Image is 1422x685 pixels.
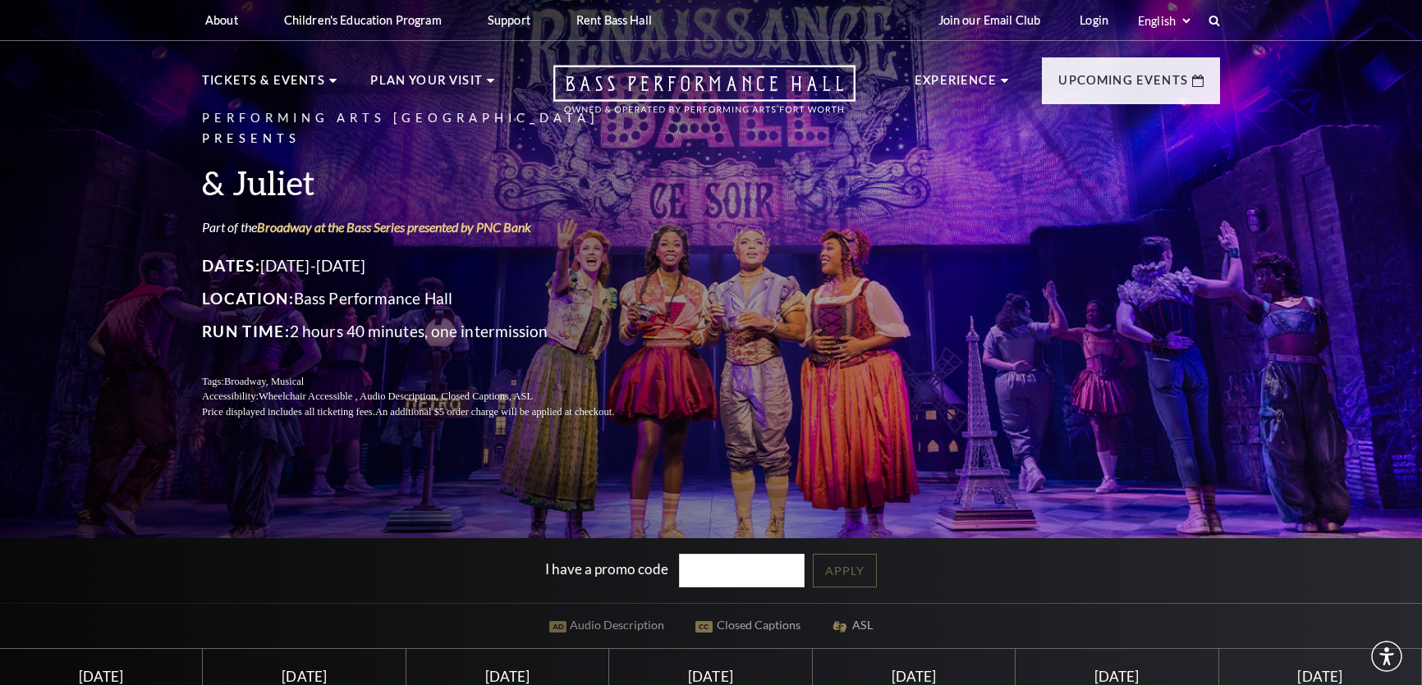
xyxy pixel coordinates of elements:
p: Experience [915,71,997,100]
p: Tags: [202,374,654,390]
div: [DATE] [832,668,995,685]
div: [DATE] [20,668,183,685]
p: [DATE]-[DATE] [202,253,654,279]
select: Select: [1135,13,1193,29]
div: [DATE] [222,668,386,685]
p: Accessibility: [202,389,654,404]
p: Support [488,13,530,27]
p: Bass Performance Hall [202,285,654,312]
p: About [205,13,238,27]
p: Upcoming Events [1058,71,1188,100]
p: Rent Bass Hall [576,13,652,27]
p: 2 hours 40 minutes, one intermission [202,318,654,345]
p: Children's Education Program [284,13,442,27]
span: Broadway, Musical [224,376,304,387]
label: I have a promo code [545,560,668,578]
p: Price displayed includes all ticketing fees. [202,404,654,420]
span: Wheelchair Accessible , Audio Description, Closed Captions, ASL [259,390,533,402]
a: Broadway at the Bass Series presented by PNC Bank [257,219,531,235]
div: [DATE] [1238,668,1401,685]
p: Part of the [202,218,654,236]
span: Location: [202,289,294,308]
span: Dates: [202,256,260,275]
p: Tickets & Events [202,71,325,100]
span: An additional $5 order charge will be applied at checkout. [375,406,614,418]
div: [DATE] [426,668,589,685]
div: [DATE] [629,668,792,685]
h3: & Juliet [202,162,654,203]
p: Plan Your Visit [370,71,483,100]
span: Run Time: [202,322,290,340]
div: [DATE] [1035,668,1199,685]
